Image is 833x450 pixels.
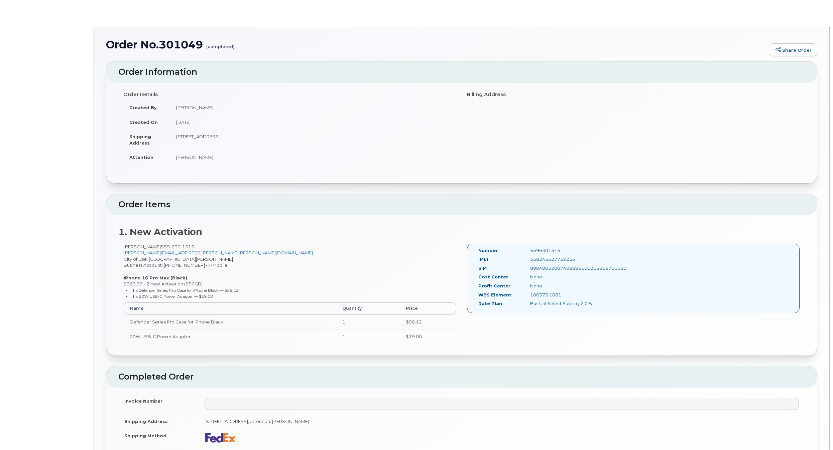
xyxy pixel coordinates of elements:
[478,283,510,289] label: Profit Center
[170,115,457,130] td: [DATE]
[124,329,336,344] td: 20W USB-C Power Adapter
[525,283,598,289] div: None
[118,226,202,237] strong: 1. New Activation
[170,129,457,150] td: [STREET_ADDRESS]
[478,274,508,280] label: Cost Center
[124,250,313,255] a: [PERSON_NAME][EMAIL_ADDRESS][PERSON_NAME][PERSON_NAME][DOMAIN_NAME]
[525,292,598,298] div: 106373.1081
[336,302,399,314] th: Quantity
[170,100,457,115] td: [PERSON_NAME]
[336,314,399,329] td: 1
[124,433,166,439] label: Shipping Method
[525,300,598,307] div: Bus Unl Select Subsidy 2.0 B
[478,265,487,271] label: SIM
[161,244,194,249] span: 559
[400,314,456,329] td: $58.12
[124,302,336,314] th: Name
[336,329,399,344] td: 1
[129,155,153,160] strong: Attention
[129,105,157,110] strong: Created By
[118,372,805,382] h2: Completed Order
[181,244,194,249] span: 1515
[129,134,151,146] strong: Shipping Address
[467,92,800,97] h4: Billing Address
[129,120,158,125] strong: Created On
[770,43,817,57] a: Share Order
[525,274,598,280] div: None
[132,288,239,293] small: 1 x Defender Series Pro Case for iPhone Black — $58.12
[205,433,237,443] img: fedex-bc01427081be8802e1fb5a1adb1132915e58a0589d7a9405a0dcbe1127be6add.png
[525,265,598,271] div: 89049032007408885100213308701130
[478,256,488,262] label: IMEI
[118,67,805,77] h2: Order Information
[170,244,181,249] span: 630
[118,200,805,209] h2: Order Items
[478,247,498,254] label: Number
[525,247,598,254] div: 5596301515
[478,292,511,298] label: WBS Element
[199,414,805,429] td: [STREET_ADDRESS], attention: [PERSON_NAME]
[400,302,456,314] th: Price
[124,275,187,280] strong: iPhone 16 Pro Max (Black)
[124,314,336,329] td: Defender Series Pro Case for iPhone Black
[124,398,162,404] label: Invoice Number
[124,418,168,425] label: Shipping Address
[106,39,766,50] h1: Order No.301049
[525,256,598,262] div: 358245527739253
[118,244,462,350] div: [PERSON_NAME] City of Use: [GEOGRAPHIC_DATA][PERSON_NAME] Business Account: [PHONE_NUMBER] - T-Mo...
[123,92,457,97] h4: Order Details
[206,39,235,49] small: (completed)
[170,150,457,165] td: [PERSON_NAME]
[400,329,456,344] td: $19.00
[478,300,502,307] label: Rate Plan
[132,294,213,299] small: 1 x 20W USB-C Power Adapter — $19.00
